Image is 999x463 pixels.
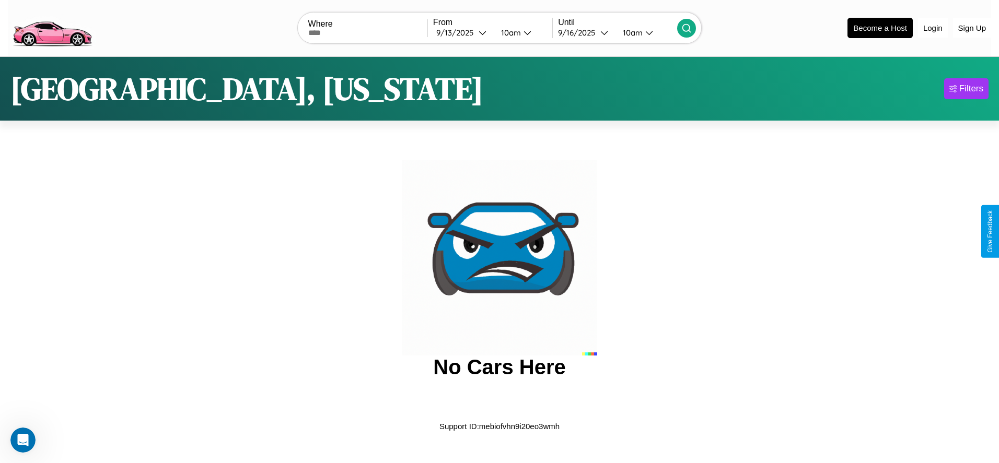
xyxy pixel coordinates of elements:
div: 9 / 13 / 2025 [436,28,479,38]
img: car [402,160,597,355]
h1: [GEOGRAPHIC_DATA], [US_STATE] [10,67,483,110]
button: 10am [493,27,552,38]
button: Filters [944,78,989,99]
h2: No Cars Here [433,355,565,379]
label: From [433,18,552,27]
label: Until [558,18,677,27]
div: 10am [496,28,524,38]
div: Filters [959,84,983,94]
iframe: Intercom live chat [10,428,36,453]
button: Login [918,18,948,38]
label: Where [308,19,427,29]
button: 9/13/2025 [433,27,493,38]
div: 9 / 16 / 2025 [558,28,600,38]
div: 10am [618,28,645,38]
button: 10am [614,27,677,38]
button: Become a Host [847,18,913,38]
div: Give Feedback [986,210,994,253]
p: Support ID: mebiofvhn9i20eo3wmh [439,419,560,433]
img: logo [8,5,96,49]
button: Sign Up [953,18,991,38]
